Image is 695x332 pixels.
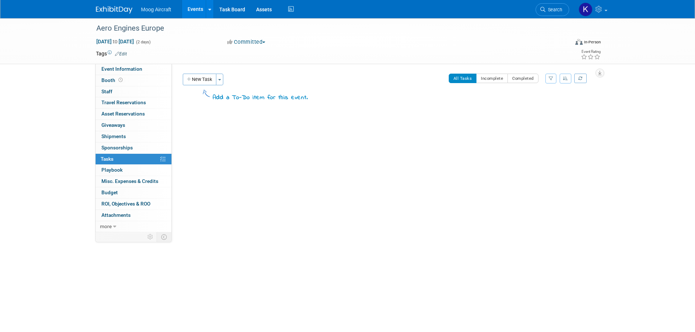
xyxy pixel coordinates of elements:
[183,74,216,85] button: New Task
[101,89,112,94] span: Staff
[101,167,123,173] span: Playbook
[526,38,601,49] div: Event Format
[101,201,150,207] span: ROI, Objectives & ROO
[101,99,146,105] span: Travel Reservations
[115,51,127,56] a: Edit
[96,187,171,198] a: Budget
[96,6,132,13] img: ExhibitDay
[96,109,171,120] a: Asset Reservations
[96,86,171,97] a: Staff
[575,39,583,45] img: Format-Inperson.png
[96,154,171,165] a: Tasks
[101,156,113,162] span: Tasks
[96,210,171,221] a: Attachments
[213,94,308,102] div: Add a To-Do item for this event.
[101,122,125,128] span: Giveaways
[141,7,171,12] span: Moog Aircraft
[96,97,171,108] a: Travel Reservations
[96,64,171,75] a: Event Information
[101,178,158,184] span: Misc. Expenses & Credits
[144,232,157,242] td: Personalize Event Tab Strip
[96,50,127,57] td: Tags
[579,3,592,16] img: Kelsey Blackley
[449,74,477,83] button: All Tasks
[96,199,171,210] a: ROI, Objectives & ROO
[117,77,124,83] span: Booth not reserved yet
[96,38,134,45] span: [DATE] [DATE]
[96,165,171,176] a: Playbook
[96,142,171,153] a: Sponsorships
[476,74,508,83] button: Incomplete
[101,190,118,195] span: Budget
[112,39,119,44] span: to
[101,145,133,151] span: Sponsorships
[96,120,171,131] a: Giveaways
[96,75,171,86] a: Booth
[96,221,171,232] a: more
[157,232,171,242] td: Toggle Event Tabs
[96,131,171,142] a: Shipments
[101,212,131,218] span: Attachments
[94,22,558,35] div: Aero Engines Europe
[100,223,112,229] span: more
[225,38,268,46] button: Committed
[135,40,151,44] span: (2 days)
[536,3,569,16] a: Search
[101,111,145,117] span: Asset Reservations
[581,50,601,54] div: Event Rating
[507,74,538,83] button: Completed
[101,66,142,72] span: Event Information
[574,74,587,83] a: Refresh
[545,7,562,12] span: Search
[584,39,601,45] div: In-Person
[101,133,126,139] span: Shipments
[96,176,171,187] a: Misc. Expenses & Credits
[101,77,124,83] span: Booth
